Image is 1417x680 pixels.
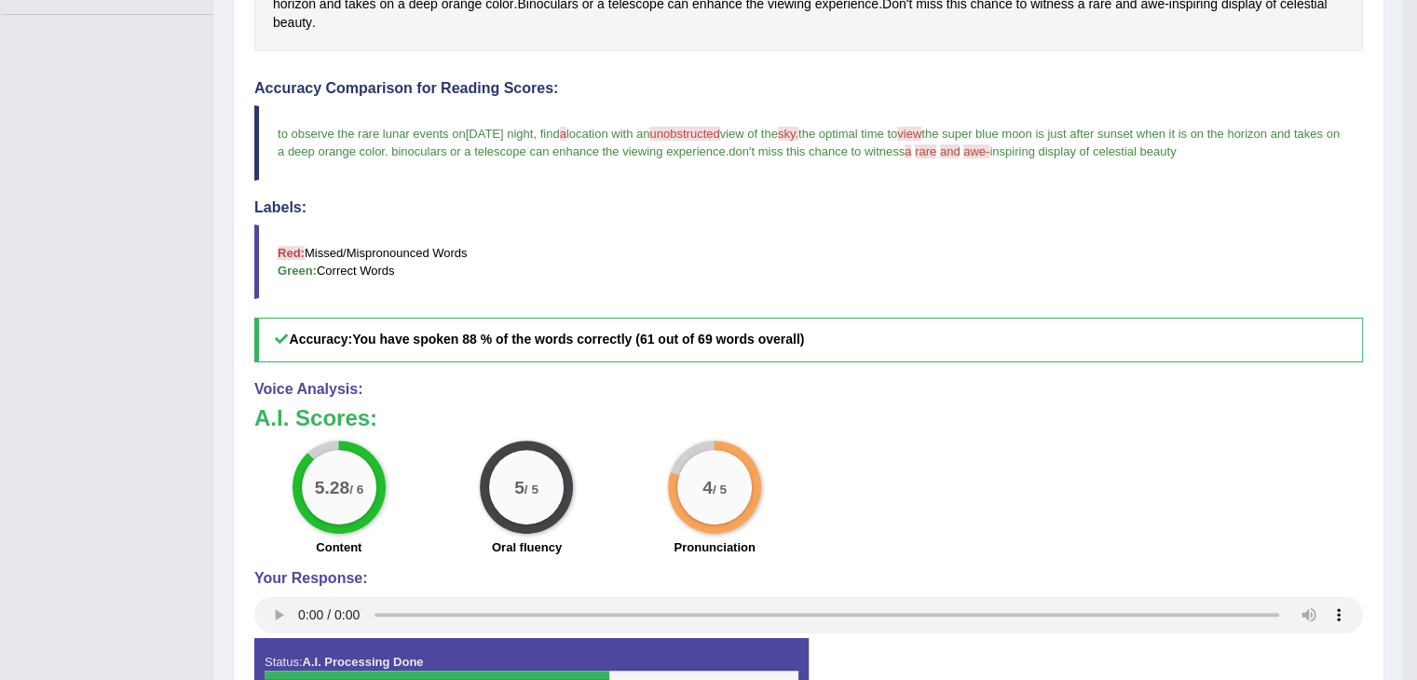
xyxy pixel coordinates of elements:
big: 4 [702,477,713,497]
span: Click to see word definition [273,13,312,33]
blockquote: Missed/Mispronounced Words Correct Words [254,224,1363,299]
b: Red: [278,246,305,260]
span: the optimal time to [798,127,897,141]
span: inspiring display of celestial beauty [989,144,1176,158]
h4: Accuracy Comparison for Reading Scores: [254,80,1363,97]
label: Oral fluency [492,538,562,556]
span: location with an [566,127,650,141]
span: unobstructed [649,127,719,141]
span: sky. [778,127,798,141]
span: find [540,127,560,141]
span: . [726,144,729,158]
span: a [905,144,911,158]
h4: Voice Analysis: [254,381,1363,398]
span: view [897,127,921,141]
strong: A.I. Processing Done [302,655,423,669]
span: binoculars or a telescope can enhance the viewing experience [391,144,725,158]
big: 5.28 [315,477,349,497]
small: / 5 [525,482,538,496]
span: rare [915,144,936,158]
h4: Labels: [254,199,1363,216]
big: 5 [515,477,525,497]
span: awe- [963,144,989,158]
span: to observe the rare lunar events on [278,127,466,141]
b: Green: [278,264,317,278]
h4: Your Response: [254,570,1363,587]
span: view of the [720,127,778,141]
span: and [940,144,961,158]
span: [DATE] night [466,127,534,141]
span: , [533,127,537,141]
span: don't miss this chance to witness [729,144,905,158]
h5: Accuracy: [254,318,1363,361]
label: Pronunciation [674,538,755,556]
span: . [385,144,388,158]
span: a [560,127,566,141]
small: / 5 [713,482,727,496]
b: You have spoken 88 % of the words correctly (61 out of 69 words overall) [352,332,804,347]
small: / 6 [349,482,363,496]
b: A.I. Scores: [254,405,377,430]
label: Content [316,538,361,556]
